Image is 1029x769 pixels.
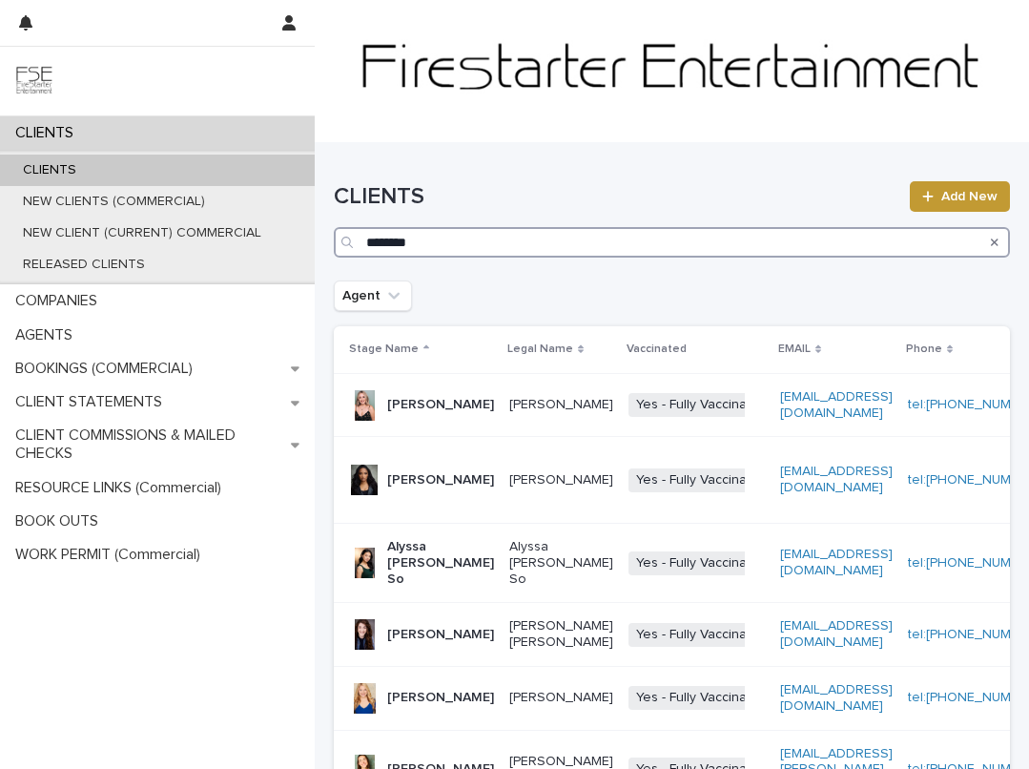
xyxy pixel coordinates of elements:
[8,124,89,142] p: CLIENTS
[334,281,412,311] button: Agent
[387,472,494,488] p: [PERSON_NAME]
[8,162,92,178] p: CLIENTS
[627,339,687,360] p: Vaccinated
[334,227,1010,258] input: Search
[628,468,774,492] span: Yes - Fully Vaccinated
[8,393,177,411] p: CLIENT STATEMENTS
[628,393,774,417] span: Yes - Fully Vaccinated
[628,623,774,647] span: Yes - Fully Vaccinated
[780,683,893,713] a: [EMAIL_ADDRESS][DOMAIN_NAME]
[780,465,893,494] a: [EMAIL_ADDRESS][DOMAIN_NAME]
[910,181,1010,212] a: Add New
[387,627,494,643] p: [PERSON_NAME]
[941,190,998,203] span: Add New
[780,619,893,649] a: [EMAIL_ADDRESS][DOMAIN_NAME]
[8,426,291,463] p: CLIENT COMMISSIONS & MAILED CHECKS
[387,397,494,413] p: [PERSON_NAME]
[628,551,774,575] span: Yes - Fully Vaccinated
[906,339,942,360] p: Phone
[8,292,113,310] p: COMPANIES
[507,339,573,360] p: Legal Name
[8,326,88,344] p: AGENTS
[349,339,419,360] p: Stage Name
[509,397,613,413] p: [PERSON_NAME]
[8,512,113,530] p: BOOK OUTS
[387,539,494,587] p: Alyssa [PERSON_NAME] So
[8,225,277,241] p: NEW CLIENT (CURRENT) COMMERCIAL
[387,690,494,706] p: [PERSON_NAME]
[780,548,893,577] a: [EMAIL_ADDRESS][DOMAIN_NAME]
[509,472,613,488] p: [PERSON_NAME]
[8,479,237,497] p: RESOURCE LINKS (Commercial)
[509,690,613,706] p: [PERSON_NAME]
[8,360,208,378] p: BOOKINGS (COMMERCIAL)
[778,339,811,360] p: EMAIL
[334,183,898,211] h1: CLIENTS
[8,194,220,210] p: NEW CLIENTS (COMMERCIAL)
[780,390,893,420] a: [EMAIL_ADDRESS][DOMAIN_NAME]
[628,686,774,710] span: Yes - Fully Vaccinated
[509,618,613,651] p: [PERSON_NAME] [PERSON_NAME]
[15,62,53,100] img: 9JgRvJ3ETPGCJDhvPVA5
[8,546,216,564] p: WORK PERMIT (Commercial)
[509,539,613,587] p: Alyssa [PERSON_NAME] So
[8,257,160,273] p: RELEASED CLIENTS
